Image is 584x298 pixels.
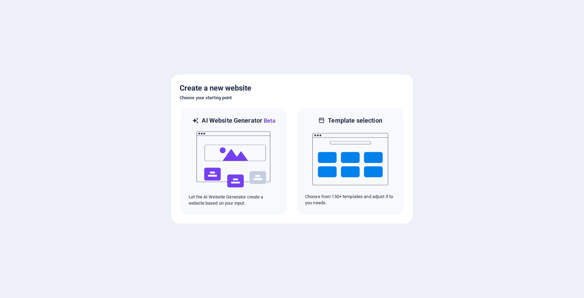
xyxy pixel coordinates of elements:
img: ai [196,125,272,194]
div: AI Website GeneratorBetaaiLet the AI Website Generator create a website based on your input. [180,107,288,215]
p: Choose from 150+ templates and adjust it to you needs. [305,194,395,206]
p: Let the AI Website Generator create a website based on your input. [189,194,279,206]
h6: Choose your starting point [180,94,404,102]
h6: AI Website Generator [202,116,275,125]
h6: Template selection [328,116,382,125]
span: Beta [262,117,275,124]
h5: Create a new website [180,83,404,94]
div: Template selectionChoose from 150+ templates and adjust it to you needs. [296,107,404,215]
